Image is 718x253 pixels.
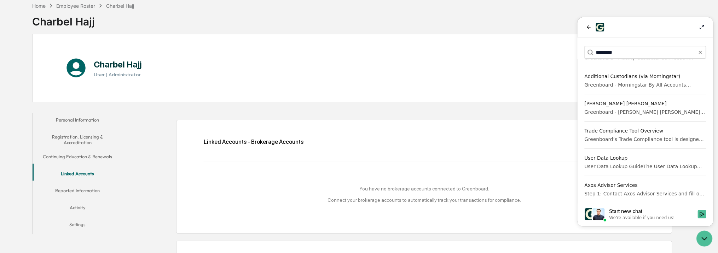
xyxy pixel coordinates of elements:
[33,113,123,235] div: secondary tabs example
[33,130,123,150] button: Registration, Licensing & Accreditation
[695,230,714,249] iframe: Open customer support
[33,200,123,217] button: Activity
[203,139,303,145] div: Linked Accounts - Brokerage Accounts
[33,183,123,200] button: Reported Information
[577,17,713,226] iframe: Customer support window
[56,3,95,9] div: Employee Roster
[94,72,142,77] h3: User | Administrator
[106,3,134,9] div: Charbel Hajj
[94,59,142,70] h1: Charbel Hajj
[32,10,134,28] div: Charbel Hajj
[33,113,123,130] button: Personal Information
[33,217,123,234] button: Settings
[33,149,123,166] button: Continuing Education & Renewals
[33,166,123,183] button: Linked Accounts
[32,3,46,9] div: Home
[203,186,644,203] div: You have no brokerage accounts connected to Greenboard. Connect your brokerage accounts to automa...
